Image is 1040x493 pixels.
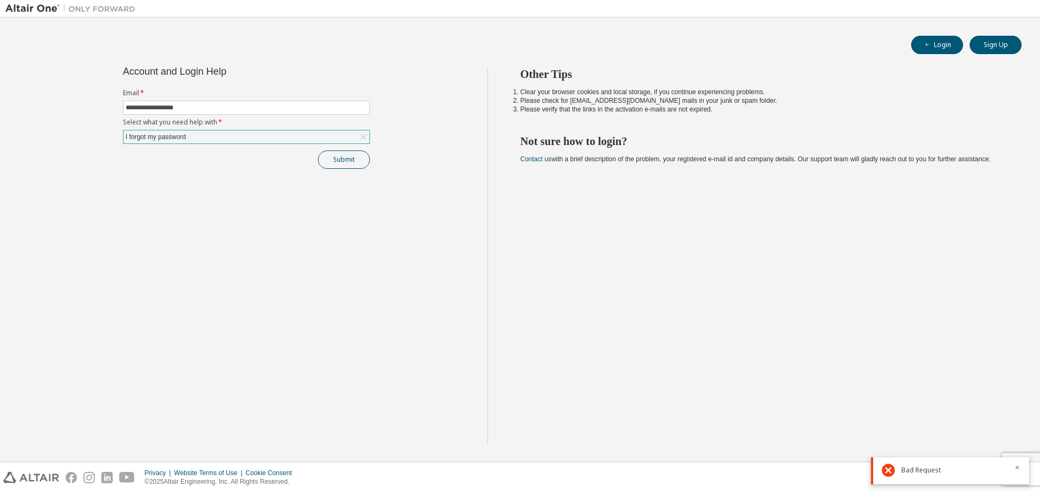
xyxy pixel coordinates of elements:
label: Email [123,89,370,97]
div: Cookie Consent [245,469,298,477]
img: linkedin.svg [101,472,113,483]
div: Privacy [145,469,174,477]
div: I forgot my password [124,131,187,143]
img: facebook.svg [66,472,77,483]
img: youtube.svg [119,472,135,483]
img: altair_logo.svg [3,472,59,483]
div: I forgot my password [123,130,369,143]
a: Contact us [521,155,551,163]
li: Please verify that the links in the activation e-mails are not expired. [521,105,1003,114]
p: © 2025 Altair Engineering, Inc. All Rights Reserved. [145,477,298,487]
img: Altair One [5,3,141,14]
h2: Other Tips [521,67,1003,81]
span: Bad Request [901,466,941,475]
div: Website Terms of Use [174,469,245,477]
button: Submit [318,150,370,169]
button: Login [911,36,963,54]
button: Sign Up [970,36,1022,54]
li: Please check for [EMAIL_ADDRESS][DOMAIN_NAME] mails in your junk or spam folder. [521,96,1003,105]
h2: Not sure how to login? [521,134,1003,148]
span: with a brief description of the problem, your registered e-mail id and company details. Our suppo... [521,155,991,163]
img: instagram.svg [83,472,95,483]
label: Select what you need help with [123,118,370,127]
div: Account and Login Help [123,67,321,76]
li: Clear your browser cookies and local storage, if you continue experiencing problems. [521,88,1003,96]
